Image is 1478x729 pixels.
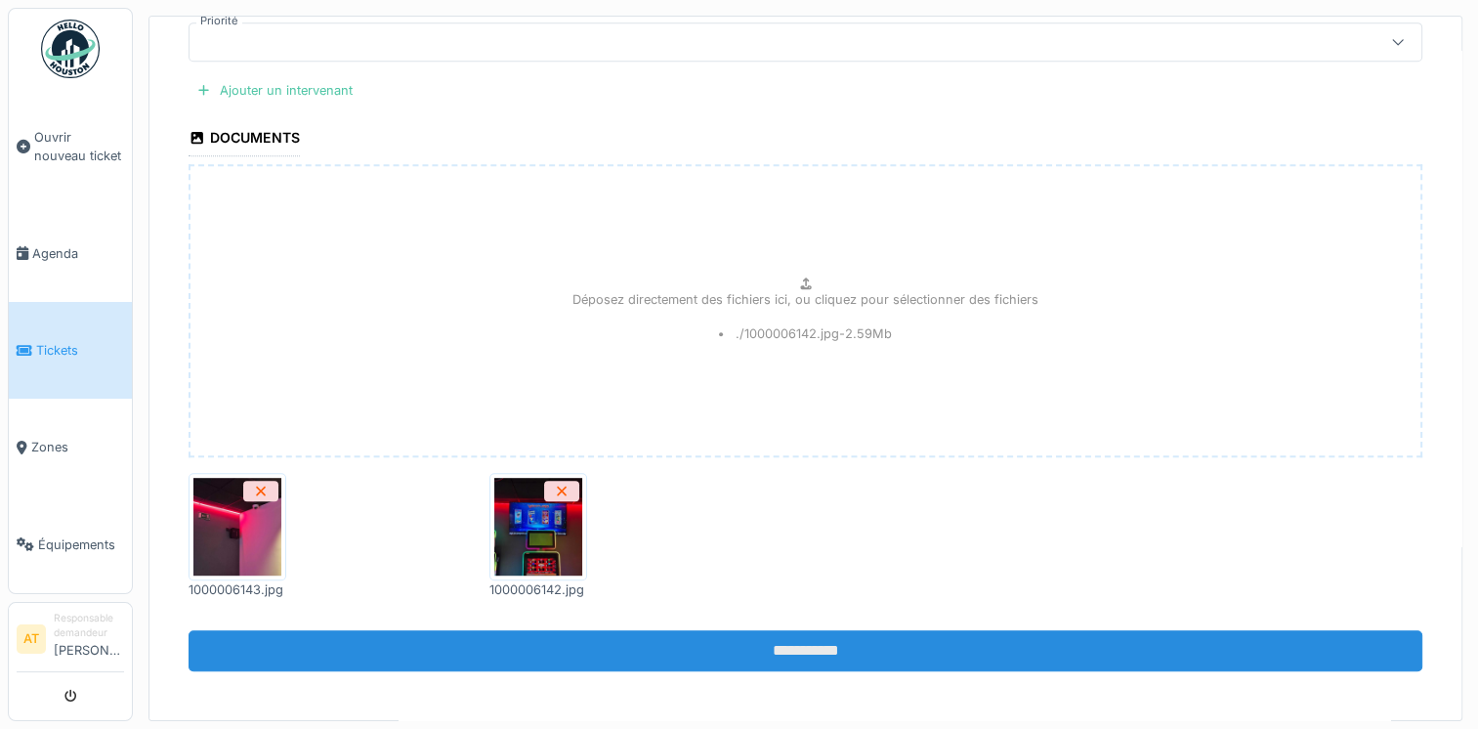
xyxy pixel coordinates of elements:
p: Déposez directement des fichiers ici, ou cliquez pour sélectionner des fichiers [572,290,1038,309]
li: [PERSON_NAME] [54,611,124,667]
img: fsl2w6pehx0biyn1ki3u4wq0bs0t [193,478,281,576]
img: i58hw187pw97zus2l70rhd7i8vui [494,478,582,576]
span: Tickets [36,341,124,360]
div: Ajouter un intervenant [189,77,360,104]
span: Équipements [38,536,124,554]
a: Zones [9,399,132,495]
div: 1000006143.jpg [189,580,286,599]
div: Documents [189,123,300,156]
img: Badge_color-CXgf-gQk.svg [41,20,100,78]
a: Agenda [9,205,132,302]
span: Agenda [32,244,124,263]
div: Responsable demandeur [54,611,124,641]
li: ./1000006142.jpg - 2.59 Mb [719,324,893,343]
a: Équipements [9,496,132,593]
li: AT [17,624,46,654]
span: Ouvrir nouveau ticket [34,128,124,165]
span: Zones [31,438,124,456]
a: Ouvrir nouveau ticket [9,89,132,205]
label: Priorité [196,13,242,29]
div: 1000006142.jpg [489,580,587,599]
a: AT Responsable demandeur[PERSON_NAME] [17,611,124,672]
a: Tickets [9,302,132,399]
